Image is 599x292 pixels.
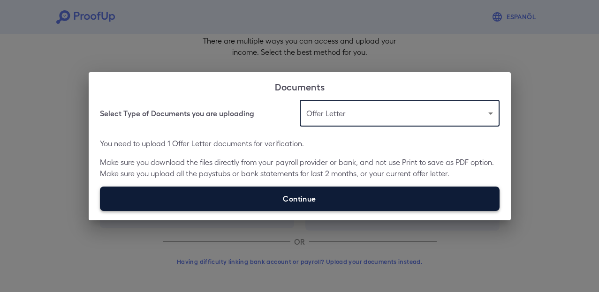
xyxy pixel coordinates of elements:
p: Make sure you download the files directly from your payroll provider or bank, and not use Print t... [100,157,500,179]
h6: Select Type of Documents you are uploading [100,108,254,119]
p: You need to upload 1 Offer Letter documents for verification. [100,138,500,149]
label: Continue [100,187,500,211]
div: Offer Letter [300,100,500,127]
h2: Documents [89,72,511,100]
